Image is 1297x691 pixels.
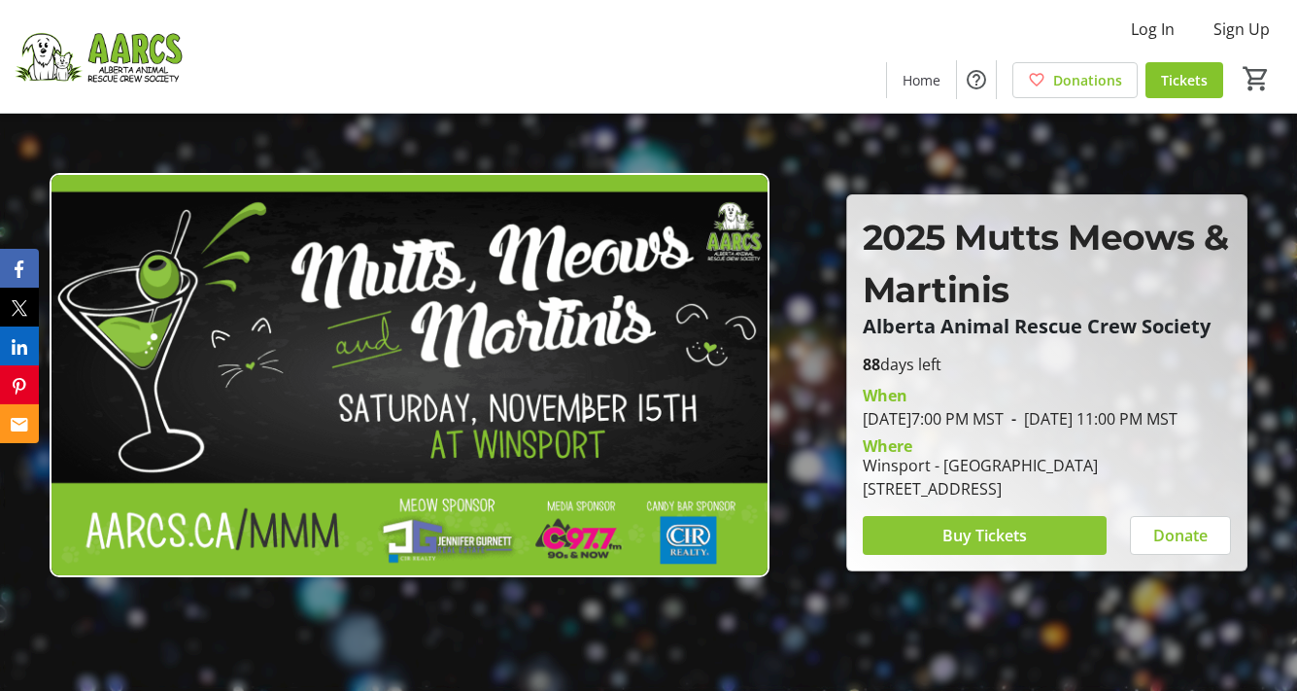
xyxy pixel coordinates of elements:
span: Donate [1153,524,1208,547]
div: Where [863,438,912,454]
p: days left [863,353,1231,376]
div: Winsport - [GEOGRAPHIC_DATA] [863,454,1098,477]
a: Tickets [1145,62,1223,98]
button: Cart [1239,61,1274,96]
span: - [1004,408,1024,430]
a: Donations [1012,62,1138,98]
a: Home [887,62,956,98]
button: Sign Up [1198,14,1285,45]
span: Donations [1053,70,1122,90]
span: [DATE] 11:00 PM MST [1004,408,1178,430]
img: Campaign CTA Media Photo [50,173,769,578]
p: Alberta Animal Rescue Crew Society [863,316,1231,337]
span: Sign Up [1213,17,1270,41]
div: When [863,384,907,407]
button: Donate [1130,516,1231,555]
button: Help [957,60,996,99]
button: Log In [1115,14,1190,45]
span: 2025 Mutts Meows & Martinis [863,216,1229,311]
button: Buy Tickets [863,516,1107,555]
span: Buy Tickets [942,524,1027,547]
img: Alberta Animal Rescue Crew Society's Logo [12,8,185,105]
span: Log In [1131,17,1175,41]
span: 88 [863,354,880,375]
span: Home [903,70,940,90]
div: [STREET_ADDRESS] [863,477,1098,501]
span: [DATE] 7:00 PM MST [863,408,1004,430]
span: Tickets [1161,70,1208,90]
